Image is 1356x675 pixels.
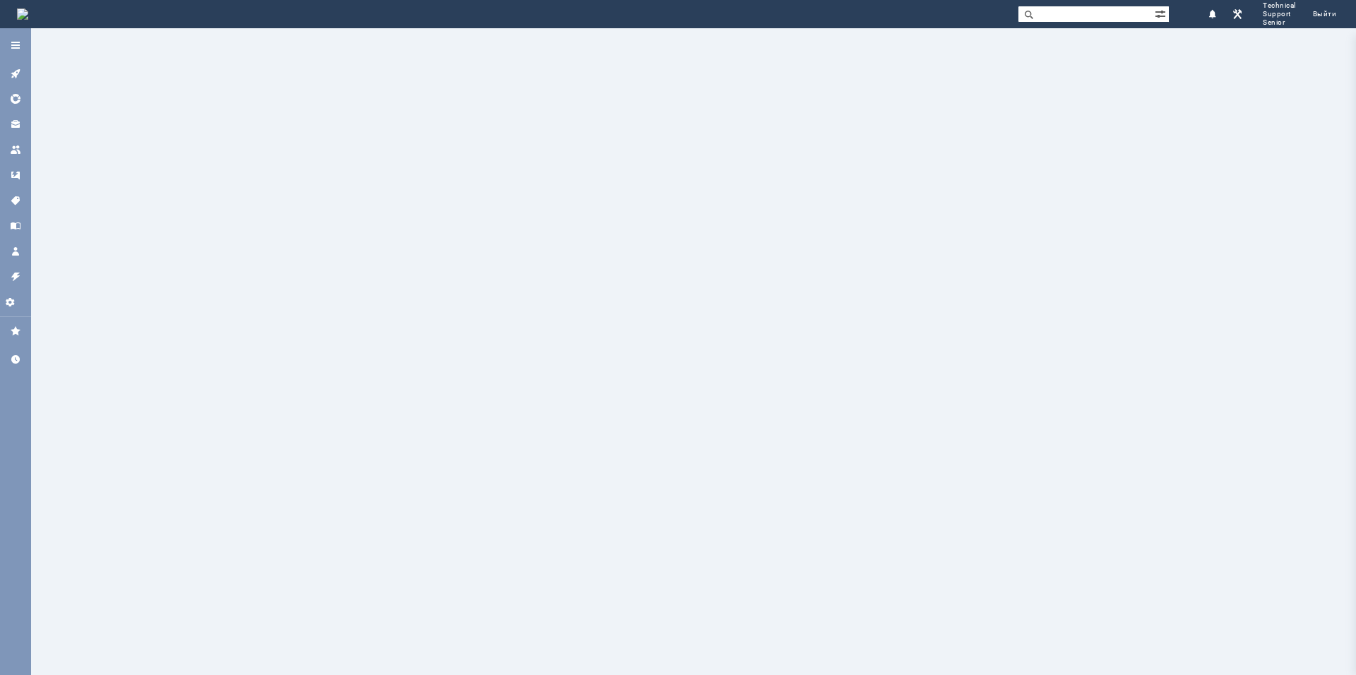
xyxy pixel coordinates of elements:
a: Активности [4,62,27,85]
a: Настройки [4,291,27,313]
a: Перейти на домашнюю страницу [17,8,28,20]
span: Senior [1263,18,1296,27]
a: Команды и агенты [4,138,27,161]
a: Общая аналитика [4,88,27,110]
a: Шаблоны комментариев [4,164,27,186]
span: Support [1263,10,1296,18]
a: Клиенты [4,113,27,136]
span: Technical [1263,1,1296,10]
a: База знаний [4,215,27,237]
span: Расширенный поиск [1155,6,1169,20]
span: Настройки [4,297,27,308]
a: Мой профиль [4,240,27,263]
a: Перейти в интерфейс администратора [1229,6,1246,23]
a: Теги [4,189,27,212]
a: Правила автоматизации [4,265,27,288]
img: logo [17,8,28,20]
